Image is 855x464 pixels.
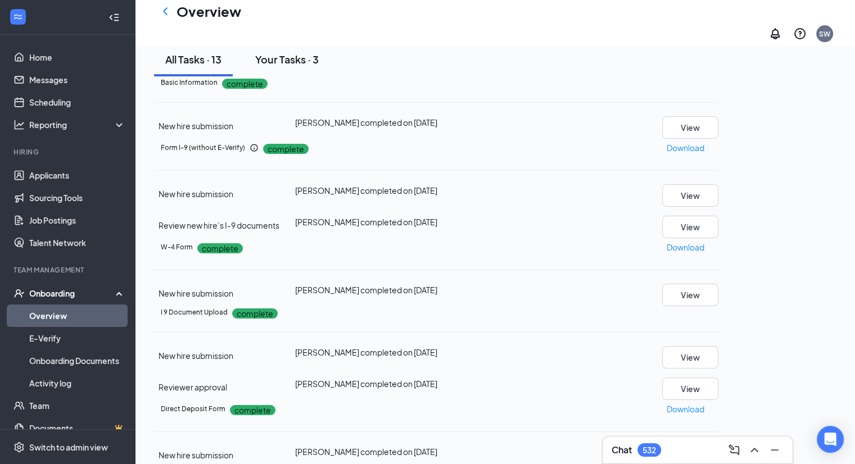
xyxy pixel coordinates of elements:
[295,217,437,227] span: [PERSON_NAME] completed on [DATE]
[29,69,125,91] a: Messages
[612,444,632,456] h3: Chat
[727,443,741,457] svg: ComposeMessage
[725,441,743,459] button: ComposeMessage
[745,441,763,459] button: ChevronUp
[666,238,705,256] button: Download
[161,143,245,153] h5: Form I-9 (without E-Verify)
[748,443,761,457] svg: ChevronUp
[295,117,437,128] span: [PERSON_NAME] completed on [DATE]
[159,450,233,460] span: New hire submission
[13,119,25,130] svg: Analysis
[161,242,193,252] h5: W-4 Form
[667,241,704,253] p: Download
[255,52,319,66] div: Your Tasks · 3
[29,394,125,417] a: Team
[222,79,268,89] p: complete
[662,216,718,238] button: View
[250,143,259,152] svg: Info
[29,164,125,186] a: Applicants
[13,442,25,453] svg: Settings
[667,403,704,415] p: Download
[29,417,125,439] a: DocumentsCrown
[662,346,718,369] button: View
[29,186,125,209] a: Sourcing Tools
[29,46,125,69] a: Home
[177,2,241,21] h1: Overview
[295,185,437,195] span: [PERSON_NAME] completed on [DATE]
[159,4,172,18] svg: ChevronLeft
[232,308,278,319] p: complete
[29,288,116,299] div: Onboarding
[159,121,233,131] span: New hire submission
[29,327,125,349] a: E-Verify
[29,304,125,327] a: Overview
[29,349,125,372] a: Onboarding Documents
[295,285,437,295] span: [PERSON_NAME] completed on [DATE]
[159,351,233,361] span: New hire submission
[295,379,437,389] span: [PERSON_NAME] completed on [DATE]
[666,139,705,157] button: Download
[159,288,233,298] span: New hire submission
[161,78,218,88] h5: Basic Information
[667,142,704,154] p: Download
[13,288,25,299] svg: UserCheck
[768,443,781,457] svg: Minimize
[662,377,718,400] button: View
[643,445,656,455] div: 532
[108,12,120,23] svg: Collapse
[29,231,125,254] a: Talent Network
[295,347,437,357] span: [PERSON_NAME] completed on [DATE]
[161,307,228,317] h5: I 9 Document Upload
[662,284,718,306] button: View
[29,442,108,453] div: Switch to admin view
[29,91,125,113] a: Scheduling
[230,405,275,415] p: complete
[766,441,784,459] button: Minimize
[161,404,225,414] h5: Direct Deposit Form
[662,184,718,207] button: View
[159,220,279,230] span: Review new hire’s I-9 documents
[666,400,705,418] button: Download
[159,382,227,392] span: Reviewer approval
[263,144,309,154] p: complete
[29,209,125,231] a: Job Postings
[13,147,123,157] div: Hiring
[817,426,844,453] div: Open Intercom Messenger
[159,189,233,199] span: New hire submission
[819,29,830,39] div: SW
[29,119,126,130] div: Reporting
[662,116,718,139] button: View
[197,243,243,253] p: complete
[295,447,437,457] span: [PERSON_NAME] completed on [DATE]
[12,11,24,22] svg: WorkstreamLogo
[793,27,807,40] svg: QuestionInfo
[29,372,125,394] a: Activity log
[13,265,123,275] div: Team Management
[768,27,782,40] svg: Notifications
[165,52,221,66] div: All Tasks · 13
